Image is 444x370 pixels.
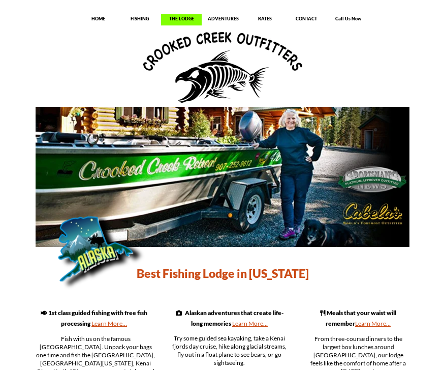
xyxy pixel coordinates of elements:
[172,334,287,367] p: Try some guided sea kayaking, take a Kenai fjords day cruise, hike along glacial streams, fly out...
[33,197,136,288] img: State of Alaska outline
[185,309,283,327] span: Alaskan adventures that create life-long memories
[328,16,368,22] p: Call Us Now
[244,16,285,22] p: RATES
[203,16,243,22] p: ADVENTURES
[161,16,202,22] p: THE LODGE
[78,16,118,22] p: HOME
[232,320,268,327] a: Learn More…
[119,16,160,22] p: FISHING
[125,266,320,281] h1: Best Fishing Lodge in [US_STATE]
[326,309,396,327] span: Meals that your waist will remember
[355,320,391,327] a: Learn More…
[91,320,127,327] a: Learn More…
[286,16,327,22] p: CONTACT
[35,106,410,247] img: Crooked Creek boat in front of lodge.
[143,32,302,103] img: Crooked Creek Outfitters Logo - Alaska All-Inclusive fishing
[48,309,147,327] span: 1st class guided fishing with free fish processing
